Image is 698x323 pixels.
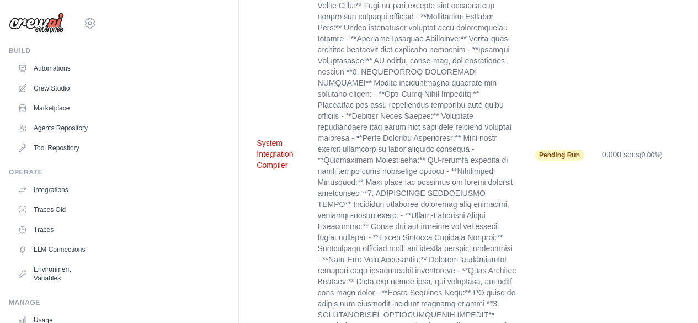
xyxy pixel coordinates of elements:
[13,201,97,219] a: Traces Old
[13,80,97,97] a: Crew Studio
[13,99,97,117] a: Marketplace
[643,270,698,323] iframe: Chat Widget
[13,139,97,157] a: Tool Repository
[9,13,64,34] img: Logo
[13,241,97,258] a: LLM Connections
[13,119,97,137] a: Agents Repository
[257,137,300,171] button: System Integration Compiler
[535,150,584,161] span: Pending Run
[13,261,97,287] a: Environment Variables
[9,46,97,55] div: Build
[13,221,97,239] a: Traces
[639,151,662,159] span: (0.00%)
[13,60,97,77] a: Automations
[9,168,97,177] div: Operate
[13,181,97,199] a: Integrations
[9,298,97,307] div: Manage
